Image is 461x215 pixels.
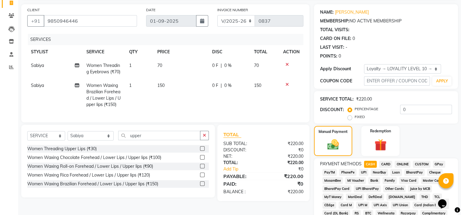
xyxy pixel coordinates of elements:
span: 1 [129,63,132,68]
span: Other Cards [383,185,406,192]
div: Women Waxing Chocolate Forehead / Lower Lips / Upper lips (₹100) [27,154,161,161]
span: Cheque [427,169,443,176]
span: CEdge [322,202,336,209]
span: Women Threading Eyebrows (₹70) [86,63,120,74]
div: TOTAL VISITS: [320,27,349,33]
span: [DOMAIN_NAME] [386,193,417,200]
th: STYLIST [27,45,83,59]
span: PAYMENT METHODS [320,161,362,167]
span: 0 % [224,82,232,89]
a: [PERSON_NAME] [335,9,369,15]
span: Sabiya [31,63,44,68]
th: QTY [125,45,154,59]
label: FIXED [355,114,365,120]
span: MI Voucher [345,177,366,184]
span: UPI Axis [372,202,389,209]
span: DefiDeal [366,193,384,200]
span: UPI BharatPay [354,185,381,192]
span: TCL [433,193,442,200]
span: Card (Indian Bank) [413,202,446,209]
label: DATE [146,7,155,13]
span: NearBuy [371,169,388,176]
div: ₹220.00 [263,141,308,147]
label: INVOICE NUMBER [217,7,248,13]
div: 0 [339,53,341,59]
div: ₹220.00 [263,189,308,195]
div: LAST VISIT: [320,44,344,51]
span: Visa Card [399,177,419,184]
div: ₹0 [263,147,308,153]
span: Master Card [421,177,444,184]
div: ₹220.00 [263,160,308,166]
span: THD [419,193,430,200]
span: BharatPay Card [322,185,352,192]
div: TOTAL: [219,160,263,166]
th: TOTAL [250,45,279,59]
button: APPLY [432,77,451,86]
span: | [221,82,222,89]
span: GPay [433,161,445,168]
span: PayTM [322,169,337,176]
span: 1 [129,83,132,88]
iframe: chat widget [436,191,455,209]
div: NET: [219,153,263,160]
span: TOTAL [223,131,241,138]
span: CUSTOM [413,161,430,168]
button: +91 [27,15,44,27]
div: SERVICE TOTAL: [320,96,354,102]
span: UPI M [356,202,369,209]
span: 0 F [212,82,218,89]
div: DISCOUNT: [219,147,263,153]
span: 70 [254,63,259,68]
span: 70 [157,63,162,68]
label: PERCENTAGE [355,106,378,112]
div: NO ACTIVE MEMBERSHIP [320,18,452,24]
span: Sabiya [31,83,44,88]
div: ₹220.00 [356,96,372,102]
div: PAYABLE: [219,173,263,180]
div: DISCOUNT: [320,107,344,113]
span: MariDeal [346,193,364,200]
span: UPI [359,169,368,176]
span: 150 [254,83,261,88]
input: Search or Scan [118,131,200,140]
input: ENTER OFFER / COUPON CODE [364,76,430,86]
div: Apply Discount [320,66,364,72]
th: ACTION [279,45,303,59]
input: SEARCH BY NAME/MOBILE/EMAIL/CODE [44,15,137,27]
label: Manual Payment [319,129,348,134]
div: COUPON CODE [320,78,364,84]
img: _cash.svg [324,138,342,151]
span: Family [382,177,397,184]
span: BharatPay [404,169,425,176]
label: Redemption [370,128,391,134]
a: Add Tip [219,166,271,172]
div: 0 [352,35,355,42]
img: _gift.svg [371,137,390,153]
span: PhonePe [339,169,356,176]
div: ₹0 [263,180,308,187]
div: PAID: [219,180,263,187]
span: 150 [157,83,165,88]
th: DISC [209,45,250,59]
span: Card M [339,202,354,209]
span: 0 % [224,62,232,69]
th: PRICE [154,45,209,59]
th: SERVICE [83,45,125,59]
span: Bank [368,177,380,184]
span: UPI Union [391,202,410,209]
div: - [346,44,347,51]
span: | [221,62,222,69]
div: POINTS: [320,53,337,59]
div: CARD ON FILE: [320,35,351,42]
div: Women Waxing Rica Forehead / Lower Lips / Upper lips (₹120) [27,172,150,178]
span: Loan [390,169,402,176]
div: ₹220.00 [263,153,308,160]
div: SUB TOTAL: [219,141,263,147]
span: 0 F [212,62,218,69]
span: MosamBee [322,177,343,184]
div: ₹0 [271,166,308,172]
span: CASH [364,161,377,168]
label: CLIENT [27,7,40,13]
div: MEMBERSHIP: [320,18,349,24]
